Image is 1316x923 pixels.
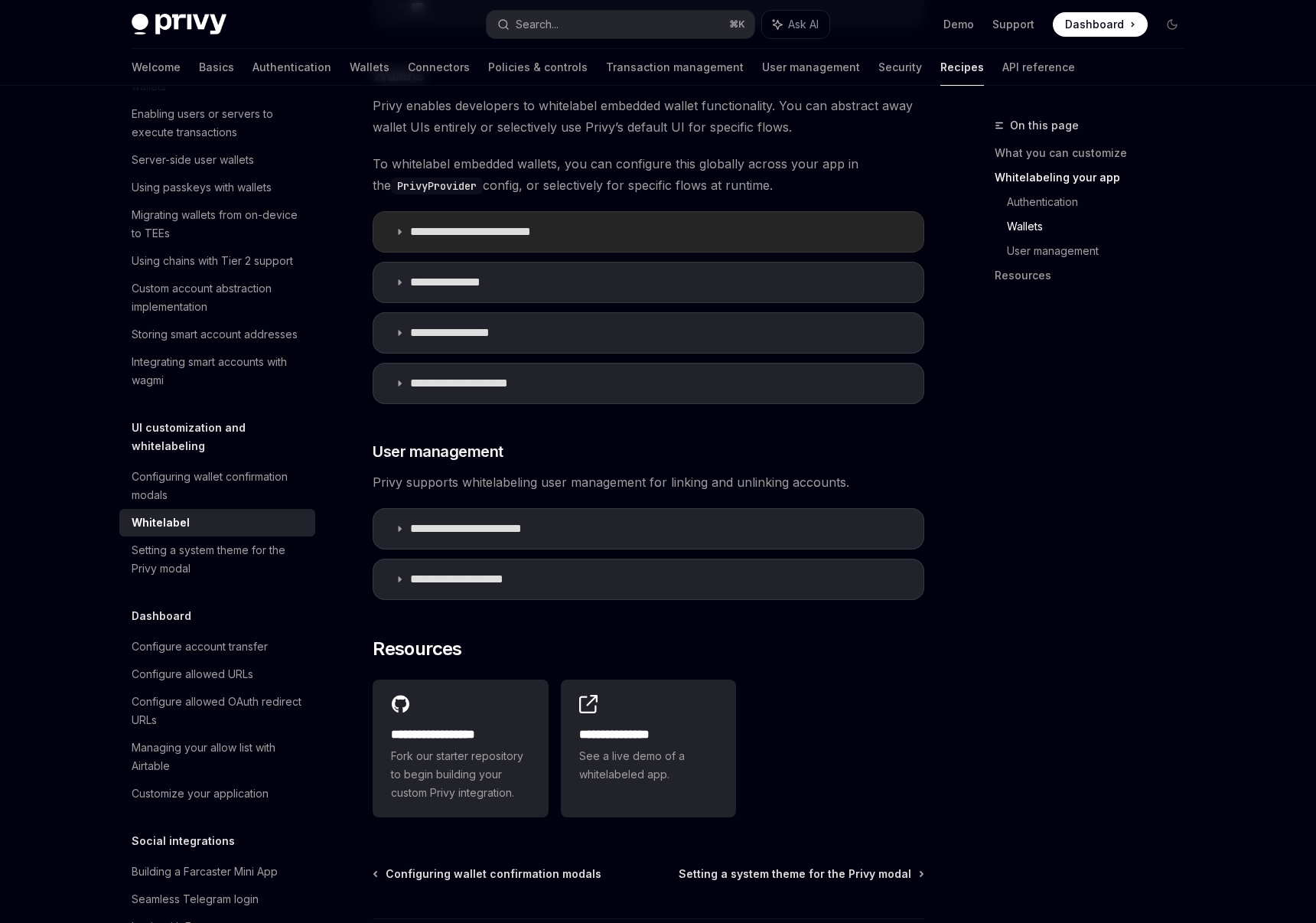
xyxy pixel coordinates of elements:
span: Dashboard [1065,17,1124,32]
a: Configure allowed OAuth redirect URLs [119,688,315,734]
a: Wallets [350,49,389,86]
a: Recipes [940,49,984,86]
span: Setting a system theme for the Privy modal [679,866,911,882]
div: Building a Farcaster Mini App [132,863,278,881]
a: Configure allowed URLs [119,660,315,688]
span: Resources [373,637,462,661]
a: Using passkeys with wallets [119,174,315,201]
a: Whitelabeling your app [995,165,1197,190]
span: Privy enables developers to whitelabel embedded wallet functionality. You can abstract away walle... [373,95,924,138]
div: Storing smart account addresses [132,325,298,344]
span: On this page [1010,116,1079,135]
div: Migrating wallets from on-device to TEEs [132,206,306,243]
div: Using passkeys with wallets [132,178,272,197]
h5: Social integrations [132,832,235,850]
span: ⌘ K [729,18,745,31]
a: Authentication [252,49,331,86]
span: Ask AI [788,17,819,32]
a: Storing smart account addresses [119,321,315,348]
a: Seamless Telegram login [119,885,315,913]
a: Wallets [1007,214,1197,239]
a: What you can customize [995,141,1197,165]
span: See a live demo of a whitelabeled app. [579,747,718,784]
a: Configuring wallet confirmation modals [374,866,601,882]
a: Using chains with Tier 2 support [119,247,315,275]
a: Configure account transfer [119,633,315,660]
div: Configure allowed OAuth redirect URLs [132,693,306,729]
a: Dashboard [1053,12,1148,37]
a: Authentication [1007,190,1197,214]
div: Configure allowed URLs [132,665,253,683]
a: Managing your allow list with Airtable [119,734,315,780]
a: Customize your application [119,780,315,807]
a: Setting a system theme for the Privy modal [679,866,923,882]
a: Demo [943,17,974,32]
span: User management [373,441,503,462]
img: dark logo [132,14,226,35]
a: User management [762,49,860,86]
a: Welcome [132,49,181,86]
div: Search... [516,15,559,34]
span: To whitelabel embedded wallets, you can configure this globally across your app in the config, or... [373,153,924,196]
a: Enabling users or servers to execute transactions [119,100,315,146]
code: PrivyProvider [391,178,483,194]
div: Setting a system theme for the Privy modal [132,541,306,578]
div: Configure account transfer [132,638,268,656]
div: Custom account abstraction implementation [132,279,306,316]
div: Configuring wallet confirmation modals [132,468,306,504]
a: Migrating wallets from on-device to TEEs [119,201,315,247]
a: **** **** **** ***Fork our starter repository to begin building your custom Privy integration. [373,680,549,817]
a: Server-side user wallets [119,146,315,174]
div: Using chains with Tier 2 support [132,252,293,270]
button: Search...⌘K [487,11,754,38]
a: Resources [995,263,1197,288]
a: Basics [199,49,234,86]
a: Custom account abstraction implementation [119,275,315,321]
span: Privy supports whitelabeling user management for linking and unlinking accounts. [373,471,924,493]
a: Configuring wallet confirmation modals [119,463,315,509]
div: Customize your application [132,784,269,803]
a: Integrating smart accounts with wagmi [119,348,315,394]
div: Enabling users or servers to execute transactions [132,105,306,142]
a: API reference [1002,49,1075,86]
div: Seamless Telegram login [132,890,259,908]
h5: Dashboard [132,607,191,625]
h5: UI customization and whitelabeling [132,419,315,455]
a: Security [878,49,922,86]
a: User management [1007,239,1197,263]
button: Ask AI [762,11,829,38]
span: Configuring wallet confirmation modals [386,866,601,882]
a: Building a Farcaster Mini App [119,858,315,885]
div: Server-side user wallets [132,151,254,169]
a: Whitelabel [119,509,315,537]
a: Policies & controls [488,49,588,86]
a: Connectors [408,49,470,86]
div: Managing your allow list with Airtable [132,739,306,775]
a: Support [992,17,1034,32]
div: Whitelabel [132,514,190,532]
a: Transaction management [606,49,744,86]
div: Integrating smart accounts with wagmi [132,353,306,390]
span: Fork our starter repository to begin building your custom Privy integration. [391,747,530,802]
a: Setting a system theme for the Privy modal [119,537,315,582]
button: Toggle dark mode [1160,12,1184,37]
